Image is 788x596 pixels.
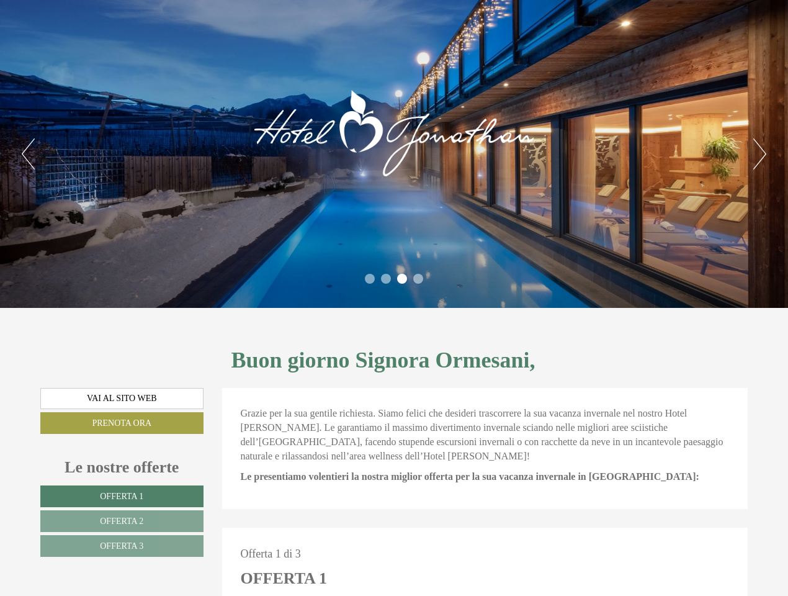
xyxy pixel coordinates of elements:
[100,492,143,501] span: Offerta 1
[241,407,730,463] p: Grazie per la sua gentile richiesta. Siamo felici che desideri trascorrere la sua vacanza inverna...
[100,541,143,551] span: Offerta 3
[100,517,143,526] span: Offerta 2
[231,348,535,373] h1: Buon giorno Signora Ormesani,
[241,567,327,590] div: Offerta 1
[241,548,301,560] span: Offerta 1 di 3
[753,138,766,169] button: Next
[241,471,699,482] strong: Le presentiamo volentieri la nostra miglior offerta per la sua vacanza invernale in [GEOGRAPHIC_D...
[40,412,204,434] a: Prenota ora
[40,388,204,409] a: Vai al sito web
[40,456,204,479] div: Le nostre offerte
[22,138,35,169] button: Previous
